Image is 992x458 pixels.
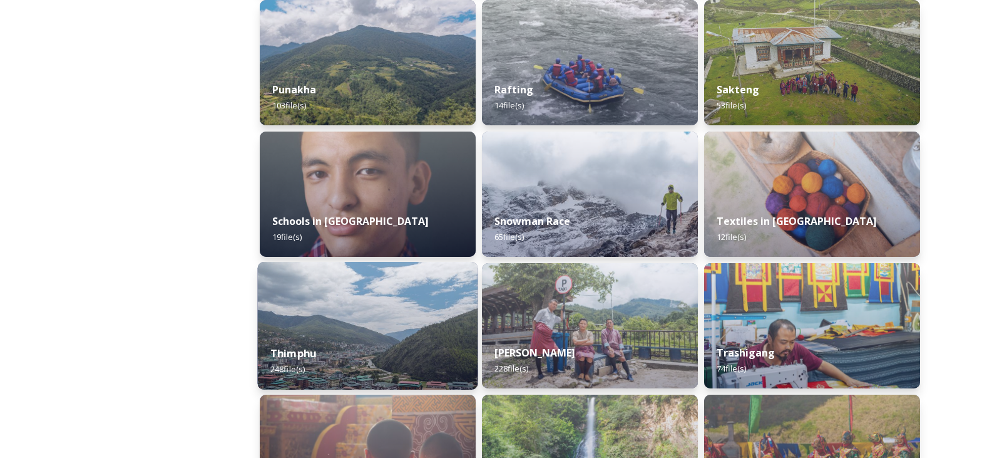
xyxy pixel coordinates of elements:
[494,363,528,374] span: 228 file(s)
[270,363,305,375] span: 248 file(s)
[494,231,524,242] span: 65 file(s)
[717,83,759,96] strong: Sakteng
[270,346,316,360] strong: Thimphu
[704,132,920,257] img: _SCH9806.jpg
[494,83,533,96] strong: Rafting
[258,262,478,390] img: Thimphu%2520190723%2520by%2520Amp%2520Sripimanwat-43.jpg
[482,132,698,257] img: Snowman%2520Race41.jpg
[272,214,429,228] strong: Schools in [GEOGRAPHIC_DATA]
[272,100,306,111] span: 103 file(s)
[717,100,746,111] span: 53 file(s)
[494,100,524,111] span: 14 file(s)
[272,83,316,96] strong: Punakha
[494,214,570,228] strong: Snowman Race
[717,346,775,360] strong: Trashigang
[260,132,476,257] img: _SCH2151_FINAL_RGB.jpg
[717,231,746,242] span: 12 file(s)
[717,214,877,228] strong: Textiles in [GEOGRAPHIC_DATA]
[494,346,575,360] strong: [PERSON_NAME]
[717,363,746,374] span: 74 file(s)
[272,231,302,242] span: 19 file(s)
[704,263,920,388] img: Trashigang%2520and%2520Rangjung%2520060723%2520by%2520Amp%2520Sripimanwat-66.jpg
[482,263,698,388] img: Trashi%2520Yangtse%2520090723%2520by%2520Amp%2520Sripimanwat-187.jpg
